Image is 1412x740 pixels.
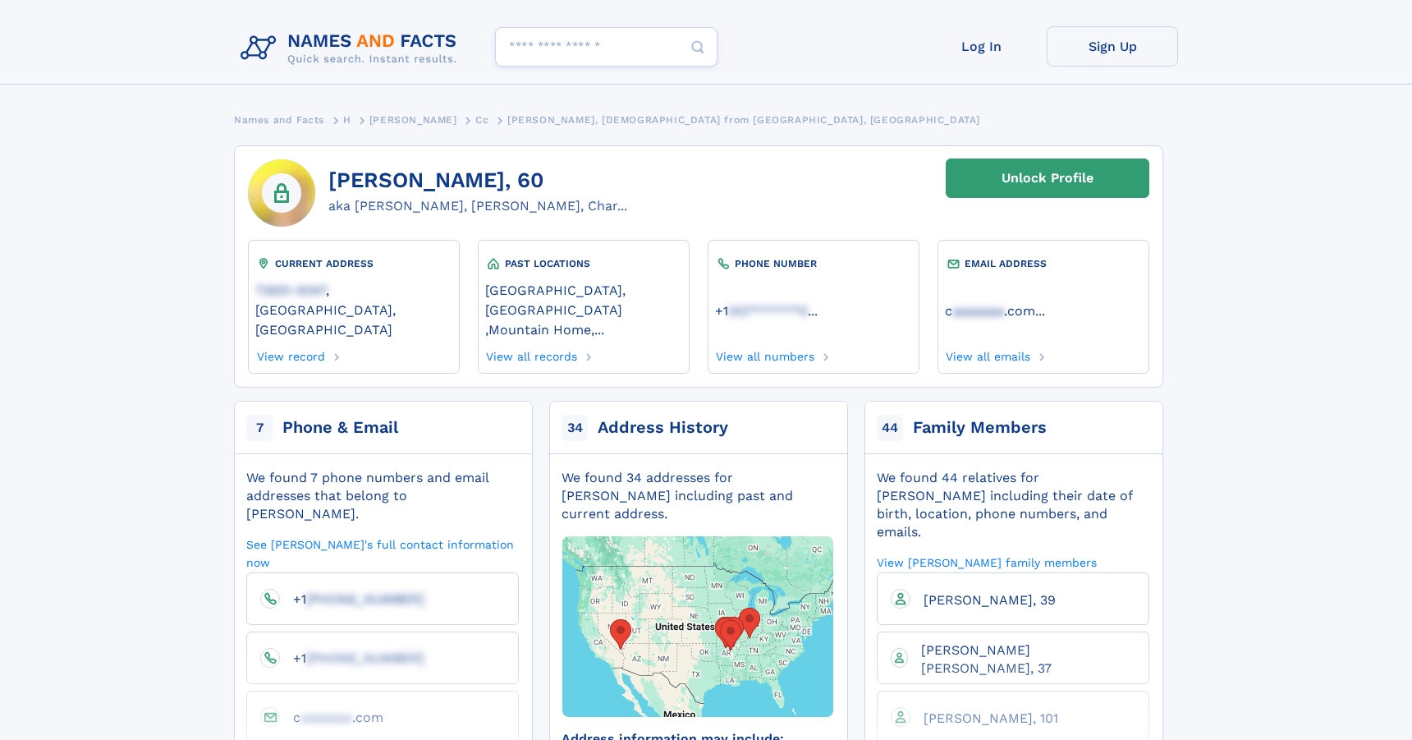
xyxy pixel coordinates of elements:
[562,415,588,441] span: 34
[280,650,424,665] a: +1[PHONE_NUMBER]
[913,416,1047,439] div: Family Members
[328,196,627,216] div: aka [PERSON_NAME], [PERSON_NAME], Char...
[300,710,352,725] span: aaaaaaa
[945,345,1031,363] a: View all emails
[475,114,488,126] span: Cc
[475,109,488,130] a: Cc
[255,255,452,272] div: CURRENT ADDRESS
[234,109,324,130] a: Names and Facts
[234,26,470,71] img: Logo Names and Facts
[306,591,424,607] span: [PHONE_NUMBER]
[945,255,1142,272] div: EMAIL ADDRESS
[246,469,519,523] div: We found 7 phone numbers and email addresses that belong to [PERSON_NAME].
[1002,159,1093,197] div: Unlock Profile
[910,591,1056,607] a: [PERSON_NAME], 39
[485,345,578,363] a: View all records
[952,303,1004,319] span: aaaaaaa
[715,345,815,363] a: View all numbers
[715,303,912,319] a: ...
[282,416,398,439] div: Phone & Email
[877,415,903,441] span: 44
[369,109,457,130] a: [PERSON_NAME]
[910,710,1058,725] a: [PERSON_NAME], 101
[1047,26,1178,67] a: Sign Up
[255,281,452,338] a: 72651-9347, [GEOGRAPHIC_DATA], [GEOGRAPHIC_DATA]
[485,272,682,345] div: ,
[246,536,519,570] a: See [PERSON_NAME]'s full contact information now
[343,114,351,126] span: H
[306,650,424,666] span: [PHONE_NUMBER]
[915,26,1047,67] a: Log In
[924,592,1056,608] span: [PERSON_NAME], 39
[908,641,1135,675] a: [PERSON_NAME] [PERSON_NAME], 37
[369,114,457,126] span: [PERSON_NAME]
[924,710,1058,726] span: [PERSON_NAME], 101
[946,159,1149,198] a: Unlock Profile
[495,27,717,67] input: search input
[255,283,326,298] span: 72651-9347
[877,554,1097,570] a: View [PERSON_NAME] family members
[280,709,383,724] a: caaaaaaa.com
[877,469,1149,541] div: We found 44 relatives for [PERSON_NAME] including their date of birth, location, phone numbers, a...
[485,281,682,318] a: [GEOGRAPHIC_DATA], [GEOGRAPHIC_DATA]
[488,320,604,338] a: Mountain Home,...
[678,27,717,67] button: Search Button
[328,168,627,193] h1: [PERSON_NAME], 60
[598,416,728,439] div: Address History
[507,114,980,126] span: [PERSON_NAME], [DEMOGRAPHIC_DATA] from [GEOGRAPHIC_DATA], [GEOGRAPHIC_DATA]
[921,642,1052,676] span: [PERSON_NAME] [PERSON_NAME], 37
[945,301,1035,319] a: caaaaaaa.com
[246,415,273,441] span: 7
[485,255,682,272] div: PAST LOCATIONS
[280,591,424,606] a: +1[PHONE_NUMBER]
[562,469,834,523] div: We found 34 addresses for [PERSON_NAME] including past and current address.
[255,345,325,363] a: View record
[945,303,1142,319] a: ...
[715,255,912,272] div: PHONE NUMBER
[343,109,351,130] a: H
